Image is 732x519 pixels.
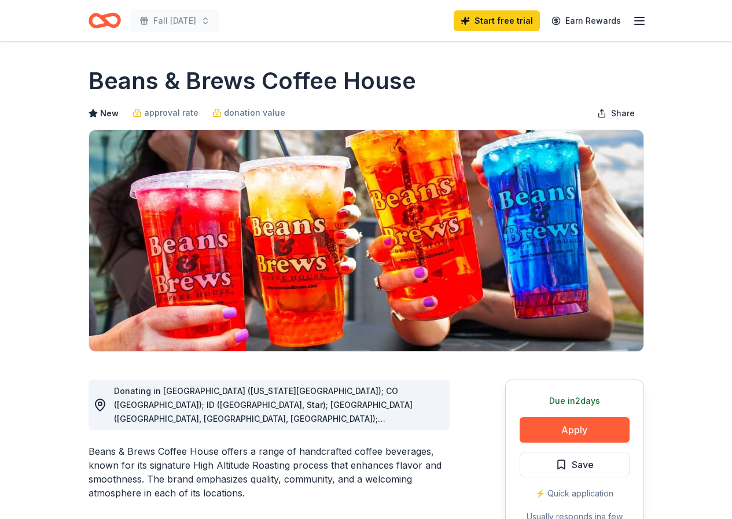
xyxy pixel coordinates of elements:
h1: Beans & Brews Coffee House [89,65,416,97]
a: Home [89,7,121,34]
div: Due in 2 days [520,394,630,408]
span: approval rate [144,106,198,120]
a: approval rate [133,106,198,120]
button: Fall [DATE] [130,9,219,32]
span: Donating in [GEOGRAPHIC_DATA] ([US_STATE][GEOGRAPHIC_DATA]); CO ([GEOGRAPHIC_DATA]); ID ([GEOGRAP... [114,386,413,437]
a: Earn Rewards [545,10,628,31]
button: Share [588,102,644,125]
span: Fall [DATE] [153,14,196,28]
img: Image for Beans & Brews Coffee House [89,130,643,351]
span: donation value [224,106,285,120]
button: Apply [520,417,630,443]
span: Share [611,106,635,120]
span: Save [572,457,594,472]
div: Beans & Brews Coffee House offers a range of handcrafted coffee beverages, known for its signatur... [89,444,450,500]
span: New [100,106,119,120]
a: Start free trial [454,10,540,31]
a: donation value [212,106,285,120]
div: ⚡️ Quick application [520,487,630,500]
button: Save [520,452,630,477]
